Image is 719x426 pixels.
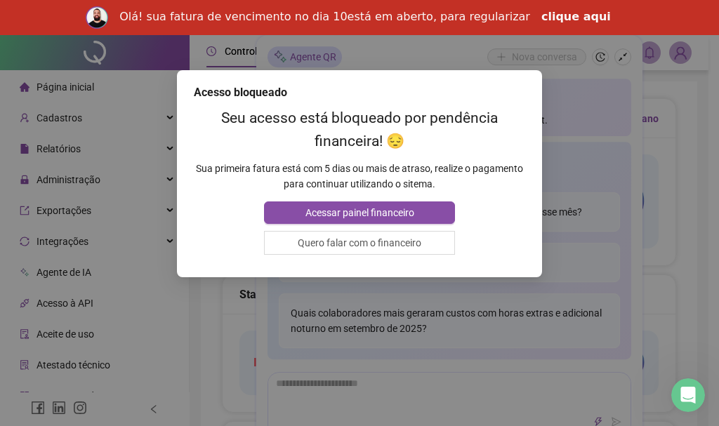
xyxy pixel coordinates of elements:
[305,205,414,220] span: Acessar painel financeiro
[264,231,454,255] button: Quero falar com o financeiro
[194,161,525,192] p: Sua primeira fatura está com 5 dias ou mais de atraso, realize o pagamento para continuar utiliza...
[264,201,454,224] button: Acessar painel financeiro
[671,378,705,412] iframe: Intercom live chat
[541,10,611,25] a: clique aqui
[194,84,525,101] div: Acesso bloqueado
[86,6,108,29] img: Profile image for Rodolfo
[119,10,530,24] div: Olá! sua fatura de vencimento no dia 10está em aberto, para regularizar
[194,107,525,153] h2: Seu acesso está bloqueado por pendência financeira! 😔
